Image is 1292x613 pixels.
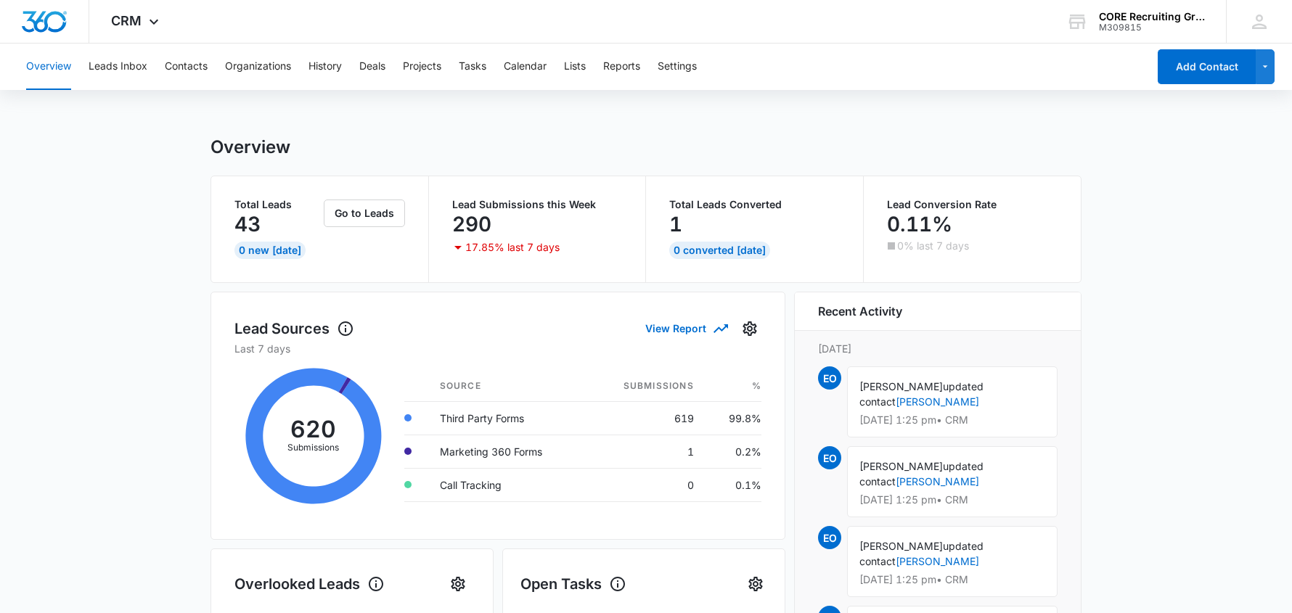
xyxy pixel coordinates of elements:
p: 43 [234,213,261,236]
button: Settings [738,317,761,340]
td: 99.8% [706,401,761,435]
td: 0.1% [706,468,761,501]
p: Lead Submissions this Week [452,199,623,210]
button: Settings [744,572,767,596]
button: Reports [603,44,640,90]
th: % [706,371,761,402]
a: [PERSON_NAME] [896,395,979,408]
button: Projects [403,44,441,90]
h1: Overlooked Leads [234,573,385,595]
span: EO [818,366,841,390]
td: 0.2% [706,435,761,468]
p: [DATE] 1:25 pm • CRM [859,495,1045,505]
td: 1 [586,435,705,468]
button: Organizations [225,44,291,90]
div: account name [1099,11,1205,22]
th: Source [428,371,587,402]
button: Overview [26,44,71,90]
button: History [308,44,342,90]
button: Tasks [459,44,486,90]
button: Leads Inbox [89,44,147,90]
span: EO [818,526,841,549]
td: Third Party Forms [428,401,587,435]
p: Total Leads Converted [669,199,840,210]
h1: Lead Sources [234,318,354,340]
p: 17.85% last 7 days [465,242,560,252]
button: Settings [446,572,470,596]
h1: Overview [210,136,290,158]
a: [PERSON_NAME] [896,475,979,487]
p: Lead Conversion Rate [887,199,1058,210]
p: Total Leads [234,199,321,210]
button: Contacts [165,44,208,90]
h1: Open Tasks [520,573,626,595]
th: Submissions [586,371,705,402]
div: 0 Converted [DATE] [669,242,770,259]
span: [PERSON_NAME] [859,460,943,472]
span: [PERSON_NAME] [859,540,943,552]
h6: Recent Activity [818,303,902,320]
td: 619 [586,401,705,435]
p: Last 7 days [234,341,761,356]
button: Add Contact [1158,49,1256,84]
p: [DATE] [818,341,1058,356]
p: [DATE] 1:25 pm • CRM [859,575,1045,585]
p: 1 [669,213,682,236]
td: 0 [586,468,705,501]
td: Marketing 360 Forms [428,435,587,468]
button: Lists [564,44,586,90]
button: View Report [645,316,727,341]
span: EO [818,446,841,469]
p: [DATE] 1:25 pm • CRM [859,415,1045,425]
button: Go to Leads [324,199,405,227]
a: [PERSON_NAME] [896,555,979,567]
button: Settings [658,44,697,90]
td: Call Tracking [428,468,587,501]
button: Calendar [504,44,547,90]
button: Deals [359,44,385,90]
p: 0% last 7 days [897,241,969,251]
p: 290 [452,213,491,236]
span: [PERSON_NAME] [859,380,943,392]
p: 0.11% [887,213,952,236]
a: Go to Leads [324,207,405,219]
div: account id [1099,22,1205,33]
span: CRM [111,13,142,28]
div: 0 New [DATE] [234,242,306,259]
